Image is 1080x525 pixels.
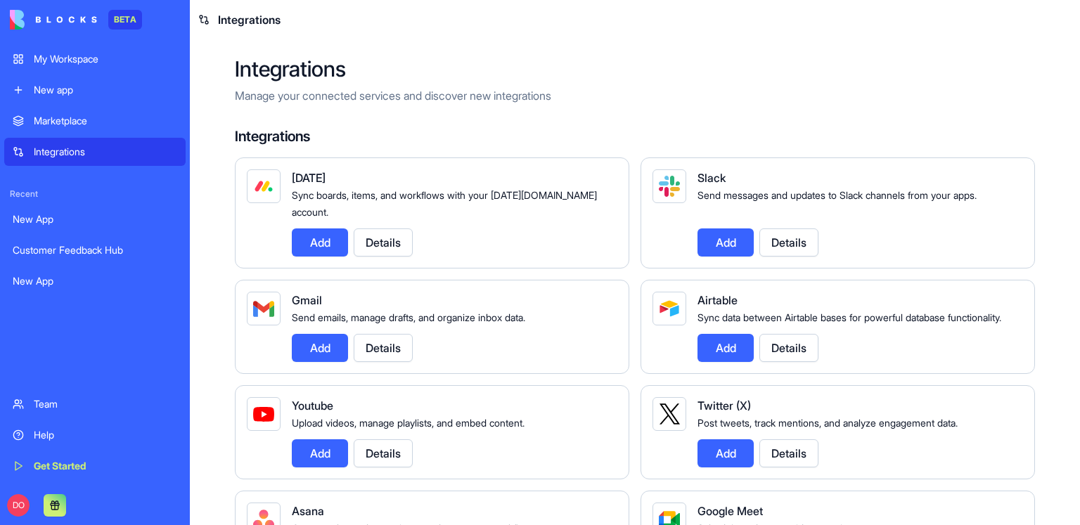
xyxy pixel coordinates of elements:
button: Details [759,439,818,467]
span: Sync boards, items, and workflows with your [DATE][DOMAIN_NAME] account. [292,189,597,218]
div: Customer Feedback Hub [13,243,177,257]
h2: Integrations [235,56,1035,82]
a: BETA [10,10,142,30]
button: Add [292,439,348,467]
span: Sync data between Airtable bases for powerful database functionality. [697,311,1001,323]
span: Google Meet [697,504,763,518]
span: [DATE] [292,171,326,185]
div: Help [34,428,177,442]
span: Twitter (X) [697,398,751,413]
button: Add [292,228,348,257]
a: Team [4,390,186,418]
span: Gmail [292,293,322,307]
a: Get Started [4,452,186,480]
a: New App [4,205,186,233]
div: New App [13,212,177,226]
a: Marketplace [4,107,186,135]
span: Send emails, manage drafts, and organize inbox data. [292,311,525,323]
span: DO [7,494,30,517]
h4: Integrations [235,127,1035,146]
a: New app [4,76,186,104]
div: New app [34,83,177,97]
a: My Workspace [4,45,186,73]
span: Airtable [697,293,738,307]
button: Add [697,334,754,362]
span: Asana [292,504,324,518]
button: Add [697,439,754,467]
button: Add [292,334,348,362]
a: Help [4,421,186,449]
span: Slack [697,171,726,185]
div: Marketplace [34,114,177,128]
span: Upload videos, manage playlists, and embed content. [292,417,525,429]
div: Integrations [34,145,177,159]
a: New App [4,267,186,295]
div: Team [34,397,177,411]
button: Details [759,334,818,362]
button: Add [697,228,754,257]
div: My Workspace [34,52,177,66]
div: New App [13,274,177,288]
span: Integrations [218,11,281,28]
button: Details [354,228,413,257]
span: Recent [4,188,186,200]
button: Details [354,439,413,467]
div: Get Started [34,459,177,473]
span: Post tweets, track mentions, and analyze engagement data. [697,417,958,429]
button: Details [759,228,818,257]
button: Details [354,334,413,362]
a: Customer Feedback Hub [4,236,186,264]
div: BETA [108,10,142,30]
p: Manage your connected services and discover new integrations [235,87,1035,104]
a: Integrations [4,138,186,166]
span: Send messages and updates to Slack channels from your apps. [697,189,977,201]
span: Youtube [292,398,333,413]
img: logo [10,10,97,30]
